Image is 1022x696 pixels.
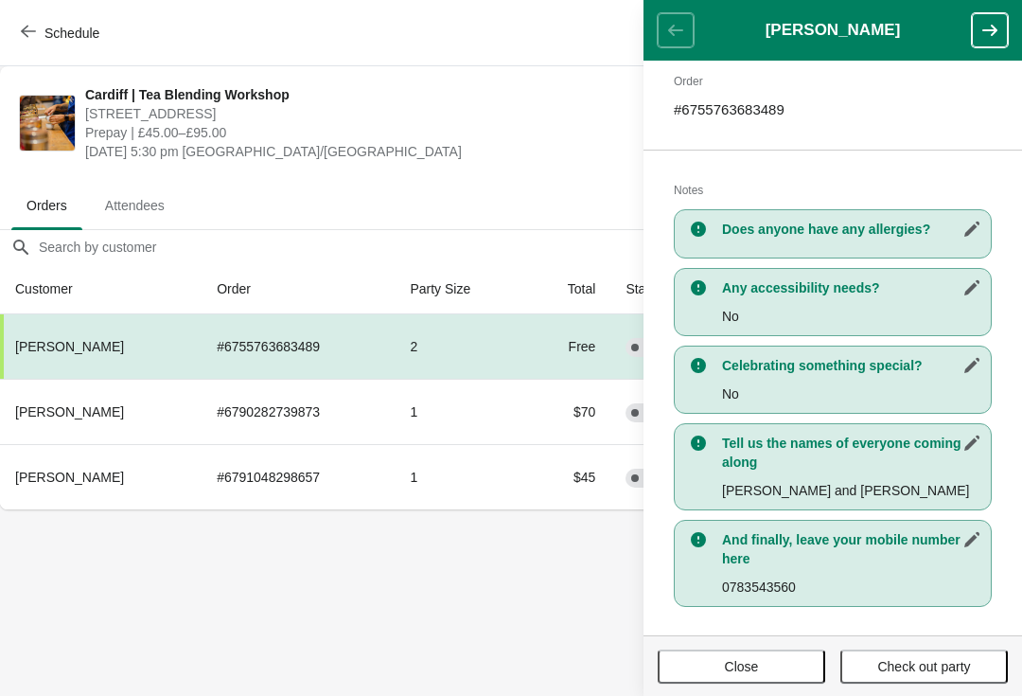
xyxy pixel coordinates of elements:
[674,100,992,119] p: # 6755763683489
[20,96,75,151] img: Cardiff | Tea Blending Workshop
[722,278,981,297] h3: Any accessibility needs?
[85,104,665,123] span: [STREET_ADDRESS]
[722,481,981,500] p: [PERSON_NAME] and [PERSON_NAME]
[395,314,526,379] td: 2
[694,21,972,40] h1: [PERSON_NAME]
[722,307,981,326] p: No
[674,72,992,91] h2: Order
[395,444,526,509] td: 1
[526,444,610,509] td: $45
[85,142,665,161] span: [DATE] 5:30 pm [GEOGRAPHIC_DATA]/[GEOGRAPHIC_DATA]
[725,659,759,674] span: Close
[15,470,124,485] span: [PERSON_NAME]
[395,379,526,444] td: 1
[722,434,981,472] h3: Tell us the names of everyone coming along
[90,188,180,223] span: Attendees
[722,356,981,375] h3: Celebrating something special?
[658,650,825,684] button: Close
[9,16,115,50] button: Schedule
[610,264,726,314] th: Status
[202,314,395,379] td: # 6755763683489
[722,578,981,597] p: 0783543560
[526,314,610,379] td: Free
[15,404,124,419] span: [PERSON_NAME]
[526,379,610,444] td: $70
[877,659,970,674] span: Check out party
[722,220,981,239] h3: Does anyone have any allergies?
[15,339,124,354] span: [PERSON_NAME]
[674,181,992,200] h2: Notes
[526,264,610,314] th: Total
[722,384,981,403] p: No
[44,26,99,41] span: Schedule
[202,444,395,509] td: # 6791048298657
[85,85,665,104] span: Cardiff | Tea Blending Workshop
[722,530,981,568] h3: And finally, leave your mobile number here
[11,188,82,223] span: Orders
[85,123,665,142] span: Prepay | £45.00–£95.00
[202,379,395,444] td: # 6790282739873
[840,650,1008,684] button: Check out party
[395,264,526,314] th: Party Size
[202,264,395,314] th: Order
[38,230,1022,264] input: Search by customer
